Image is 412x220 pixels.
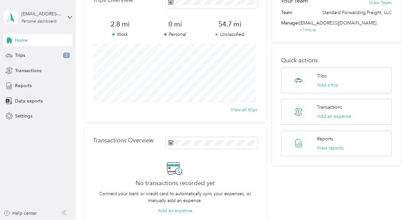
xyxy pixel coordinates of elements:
p: Unclassified [202,31,257,38]
span: + 1 more [299,27,316,33]
button: Help center [4,210,37,217]
span: 2.8 mi [93,20,148,29]
h2: No transactions recorded yet [135,180,215,187]
iframe: Everlance-gr Chat Button Frame [375,183,412,220]
span: Team [281,9,292,16]
p: Transactions [317,104,342,111]
span: Standard Forwarding Freight, LLC [322,9,392,16]
span: Manager [281,20,299,33]
span: Transactions [15,67,41,74]
button: Add a trip [317,82,338,88]
span: 0 mi [148,20,202,29]
span: [EMAIL_ADDRESS][DOMAIN_NAME] [299,20,376,26]
p: Work [93,31,148,38]
span: Settings [15,113,32,119]
span: Trips [15,52,25,59]
span: Home [15,37,28,44]
button: Add an expense [158,207,192,214]
span: Data exports [15,98,43,104]
span: 3 [63,53,70,58]
p: Transactions Overview [93,137,153,144]
div: [EMAIL_ADDRESS][DOMAIN_NAME] [22,10,62,17]
button: View reports [317,145,343,151]
span: Reports [15,82,32,89]
p: Connect your bank or credit card to automatically sync your expenses, or manually add an expense. [93,190,257,204]
p: Personal [148,31,202,38]
p: Reports [317,135,333,142]
div: Personal dashboard [22,20,56,24]
p: Trips [317,72,327,79]
span: 54.7 mi [202,20,257,29]
button: Add an expense [317,113,351,120]
button: View all trips [230,106,257,113]
p: Quick actions [281,57,391,64]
